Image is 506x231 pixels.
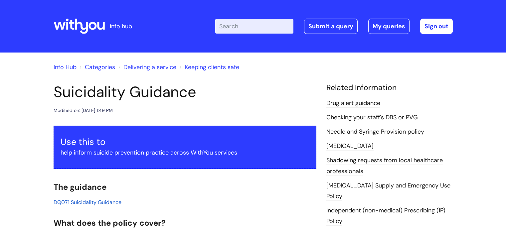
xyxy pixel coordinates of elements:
a: Drug alert guidance [326,99,380,108]
h3: Use this to [61,137,309,147]
a: My queries [368,19,410,34]
div: | - [215,19,453,34]
span: What does the policy cover? [54,218,166,228]
a: Checking your staff's DBS or PVG [326,113,418,122]
p: info hub [110,21,132,32]
span: The guidance [54,182,106,192]
li: Keeping clients safe [178,62,239,72]
a: Needle and Syringe Provision policy [326,128,424,136]
a: Keeping clients safe [185,63,239,71]
input: Search [215,19,293,34]
p: help inform suicide prevention practice across WithYou services [61,147,309,158]
h1: Suicidality Guidance [54,83,316,101]
div: Modified on: [DATE] 1:49 PM [54,106,113,115]
h4: Related Information [326,83,453,92]
a: Delivering a service [123,63,176,71]
li: Solution home [78,62,115,72]
a: [MEDICAL_DATA] [326,142,374,151]
a: Categories [85,63,115,71]
a: Shadowing requests from local healthcare professionals [326,156,443,175]
a: Submit a query [304,19,358,34]
a: [MEDICAL_DATA] Supply and Emergency Use Policy [326,181,450,201]
a: Independent (non-medical) Prescribing (IP) Policy [326,206,445,226]
a: DQ071 Suicidality Guidance [54,199,121,206]
a: Sign out [420,19,453,34]
li: Delivering a service [117,62,176,72]
a: Info Hub [54,63,77,71]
